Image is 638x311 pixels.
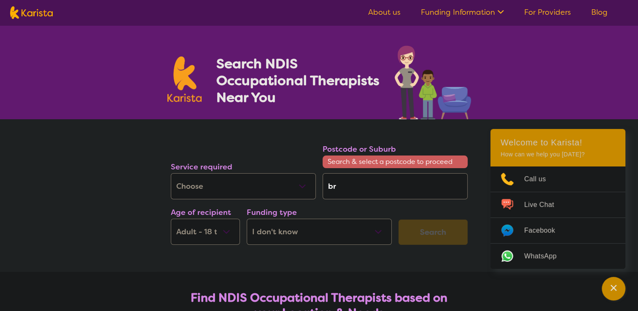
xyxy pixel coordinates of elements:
[247,207,297,217] label: Funding type
[395,46,471,119] img: occupational-therapy
[524,198,564,211] span: Live Chat
[524,250,567,263] span: WhatsApp
[167,56,202,102] img: Karista logo
[10,6,53,19] img: Karista logo
[524,173,556,185] span: Call us
[216,55,380,106] h1: Search NDIS Occupational Therapists Near You
[323,144,396,154] label: Postcode or Suburb
[501,151,615,158] p: How can we help you [DATE]?
[490,129,625,269] div: Channel Menu
[171,162,232,172] label: Service required
[524,224,565,237] span: Facebook
[524,7,571,17] a: For Providers
[421,7,504,17] a: Funding Information
[490,244,625,269] a: Web link opens in a new tab.
[490,166,625,269] ul: Choose channel
[368,7,401,17] a: About us
[591,7,608,17] a: Blog
[171,207,231,217] label: Age of recipient
[323,155,468,168] span: Search & select a postcode to proceed
[602,277,625,300] button: Channel Menu
[323,173,468,199] input: Type
[501,137,615,147] h2: Welcome to Karista!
